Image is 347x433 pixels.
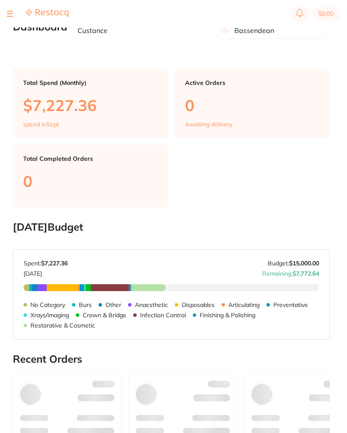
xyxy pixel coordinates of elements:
[30,322,95,329] p: Restorative & Cosmetic
[13,353,330,365] h2: Recent Orders
[79,301,92,308] p: Burs
[23,172,158,190] p: 0
[234,19,323,35] p: Absolute Smiles Bassendean
[182,301,215,308] p: Disposables
[175,69,330,138] a: Active Orders0Awaiting delivery
[23,155,158,162] p: Total Completed Orders
[185,96,320,114] p: 0
[273,301,308,308] p: Preventative
[30,312,69,319] p: Xrays/imaging
[41,259,68,267] strong: $7,227.36
[185,121,232,128] p: Awaiting delivery
[185,79,320,86] p: Active Orders
[23,96,158,114] p: $7,227.36
[13,21,67,33] h2: Dashboard
[26,9,69,18] img: Restocq Logo
[13,145,168,207] a: Total Completed Orders0
[26,9,69,19] a: Restocq Logo
[293,270,319,277] strong: $7,772.64
[311,7,340,21] button: $0.00
[140,312,186,319] p: Infection Control
[30,301,65,308] p: No Category
[24,267,68,277] p: [DATE]
[83,312,126,319] p: Crown & Bridge
[262,267,319,277] p: Remaining:
[24,260,68,267] p: Spent:
[13,221,330,233] h2: [DATE] Budget
[23,121,59,128] p: spend in Sept
[289,259,319,267] strong: $15,000.00
[200,312,255,319] p: Finishing & Polishing
[135,301,168,308] p: Anaesthetic
[78,19,207,35] p: Welcome back, [PERSON_NAME] Custance
[105,301,121,308] p: Other
[228,301,260,308] p: Articulating
[13,69,168,138] a: Total Spend (Monthly)$7,227.36spend inSept
[23,79,158,86] p: Total Spend (Monthly)
[268,260,319,267] p: Budget:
